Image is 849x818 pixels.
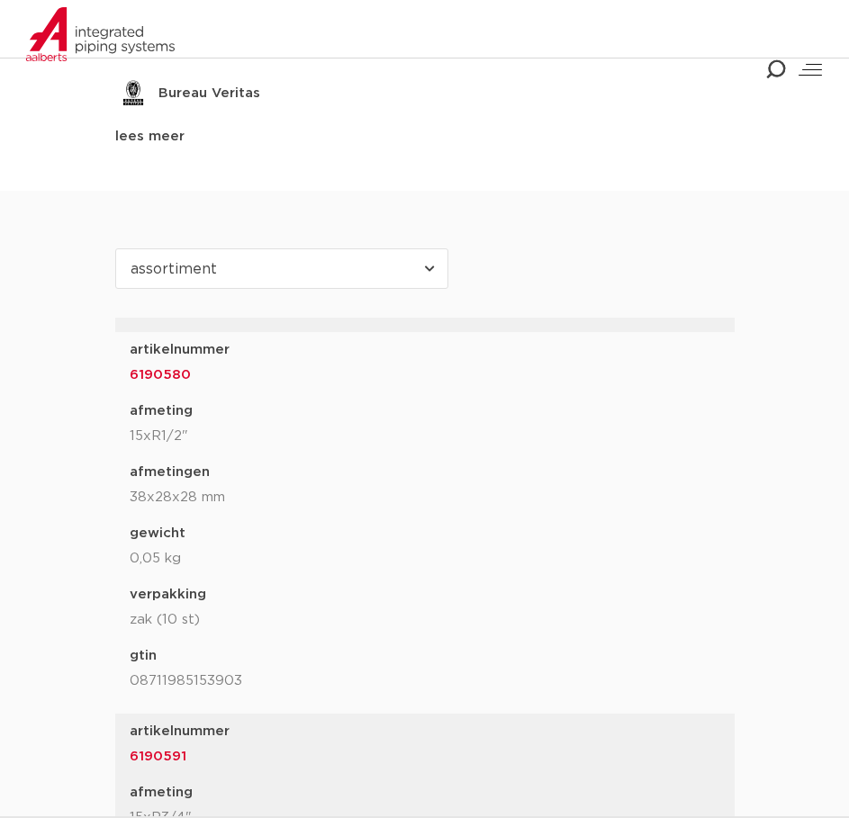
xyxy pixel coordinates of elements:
p: afmetingen [130,462,720,483]
p: Bureau Veritas [158,83,260,104]
a: 6190591 [130,750,186,763]
p: afmeting [130,400,720,422]
p: afmeting [130,782,720,804]
p: 15xR1/2" [130,426,720,447]
p: 08711985153903 [130,670,720,692]
p: artikelnummer [130,721,720,742]
p: gewicht [130,523,720,544]
img: Bureau Veritas [115,76,151,112]
p: 0,05 kg [130,548,720,570]
a: 6190580 [130,368,191,382]
p: artikelnummer [130,339,720,361]
p: verpakking [130,584,720,606]
p: gtin [130,645,720,667]
p: 38x28x28 mm [130,487,720,508]
p: zak (10 st) [130,609,720,631]
div: lees meer [115,126,735,148]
